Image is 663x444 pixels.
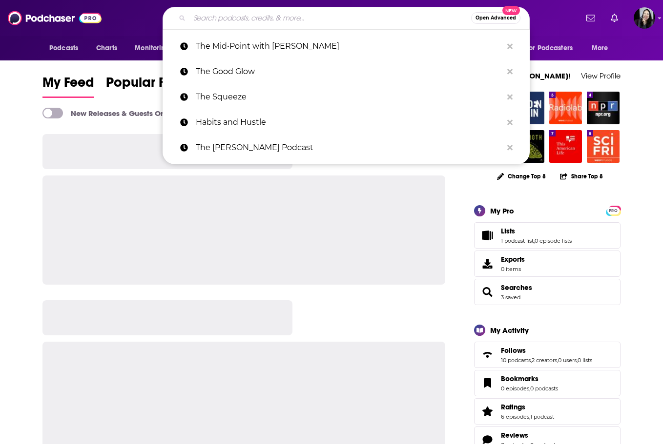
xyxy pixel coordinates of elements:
button: open menu [128,39,182,58]
img: This American Life [549,130,582,163]
span: New [502,6,520,15]
a: Show notifications dropdown [582,10,599,26]
a: 0 episodes [501,385,529,392]
a: Ratings [477,405,497,418]
a: Reviews [501,431,558,440]
span: Bookmarks [474,370,621,396]
span: Reviews [501,431,528,440]
img: Science Friday [587,130,620,163]
span: , [529,413,530,420]
a: Bookmarks [501,374,558,383]
a: Exports [474,251,621,277]
button: Share Top 8 [559,167,603,186]
span: More [592,41,608,55]
img: Stories from NPR : NPR [587,92,620,124]
p: The Mid•Point with Gabby Logan [196,34,502,59]
span: Ratings [501,403,525,411]
div: My Pro [490,206,514,215]
a: 3 saved [501,294,520,301]
span: Ratings [474,398,621,425]
a: The [PERSON_NAME] Podcast [163,135,530,160]
p: Habits and Hustle [196,110,502,135]
span: Charts [96,41,117,55]
span: Bookmarks [501,374,539,383]
div: My Activity [490,326,529,335]
p: The Good Glow [196,59,502,84]
span: Follows [474,342,621,368]
img: User Profile [634,7,655,29]
a: My Feed [42,74,94,98]
a: 0 episode lists [535,237,572,244]
button: Show profile menu [634,7,655,29]
span: Follows [501,346,526,355]
span: Monitoring [135,41,169,55]
a: 0 lists [578,357,592,364]
a: Ratings [501,403,554,411]
a: View Profile [581,71,621,80]
a: Follows [477,348,497,362]
span: Exports [501,255,525,264]
a: The Squeeze [163,84,530,110]
a: Searches [477,285,497,299]
a: 0 podcasts [530,385,558,392]
span: Lists [474,222,621,249]
button: open menu [585,39,621,58]
a: Lists [501,227,572,235]
span: Searches [474,279,621,305]
span: 0 items [501,266,525,272]
a: Follows [501,346,592,355]
input: Search podcasts, credits, & more... [189,10,471,26]
a: Charts [90,39,123,58]
a: 2 creators [532,357,557,364]
button: Open AdvancedNew [471,12,520,24]
p: The Trent Shelton Podcast [196,135,502,160]
div: Search podcasts, credits, & more... [163,7,530,29]
span: Exports [477,257,497,270]
a: Habits and Hustle [163,110,530,135]
p: The Squeeze [196,84,502,110]
a: PRO [607,206,619,213]
button: open menu [519,39,587,58]
span: PRO [607,207,619,214]
span: Popular Feed [106,74,189,97]
a: The Good Glow [163,59,530,84]
a: 0 users [558,357,577,364]
span: , [529,385,530,392]
span: For Podcasters [526,41,573,55]
span: My Feed [42,74,94,97]
a: 6 episodes [501,413,529,420]
span: , [531,357,532,364]
span: Lists [501,227,515,235]
a: Lists [477,229,497,242]
a: The Mid•Point with [PERSON_NAME] [163,34,530,59]
a: 10 podcasts [501,357,531,364]
a: 1 podcast [530,413,554,420]
span: Logged in as marypoffenroth [634,7,655,29]
span: Podcasts [49,41,78,55]
img: Radiolab [549,92,582,124]
span: Open Advanced [476,16,516,20]
span: , [557,357,558,364]
a: Popular Feed [106,74,189,98]
a: 1 podcast list [501,237,534,244]
a: Show notifications dropdown [607,10,622,26]
a: Bookmarks [477,376,497,390]
span: , [534,237,535,244]
button: Change Top 8 [491,170,552,182]
button: open menu [42,39,91,58]
span: , [577,357,578,364]
a: Searches [501,283,532,292]
img: Podchaser - Follow, Share and Rate Podcasts [8,9,102,27]
a: New Releases & Guests Only [42,108,171,118]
